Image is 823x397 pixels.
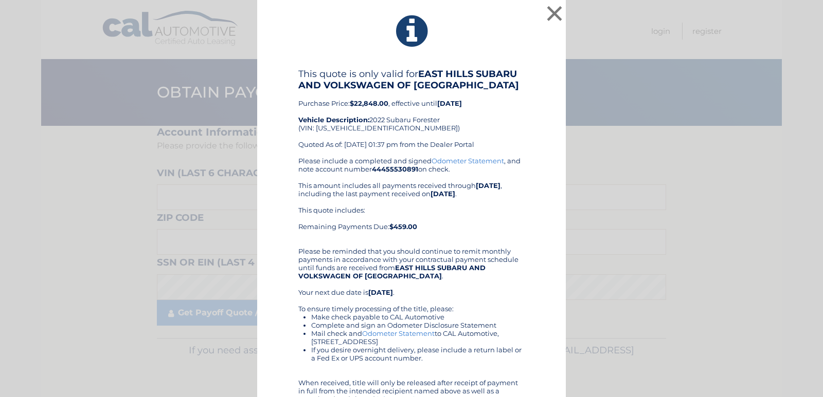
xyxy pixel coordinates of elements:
[368,288,393,296] b: [DATE]
[437,99,462,107] b: [DATE]
[544,3,565,24] button: ×
[298,263,486,280] b: EAST HILLS SUBARU AND VOLKSWAGEN OF [GEOGRAPHIC_DATA]
[298,68,525,91] h4: This quote is only valid for
[362,329,435,337] a: Odometer Statement
[311,313,525,321] li: Make check payable to CAL Automotive
[350,99,388,107] b: $22,848.00
[311,346,525,362] li: If you desire overnight delivery, please include a return label or a Fed Ex or UPS account number.
[476,181,500,190] b: [DATE]
[298,68,519,91] b: EAST HILLS SUBARU AND VOLKSWAGEN OF [GEOGRAPHIC_DATA]
[372,165,418,173] b: 44455530891
[298,68,525,157] div: Purchase Price: , effective until 2022 Subaru Forester (VIN: [US_VEHICLE_IDENTIFICATION_NUMBER]) ...
[431,190,455,198] b: [DATE]
[389,222,417,231] b: $459.00
[311,321,525,329] li: Complete and sign an Odometer Disclosure Statement
[311,329,525,346] li: Mail check and to CAL Automotive, [STREET_ADDRESS]
[432,157,504,165] a: Odometer Statement
[298,206,525,239] div: This quote includes: Remaining Payments Due:
[298,116,369,124] strong: Vehicle Description:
